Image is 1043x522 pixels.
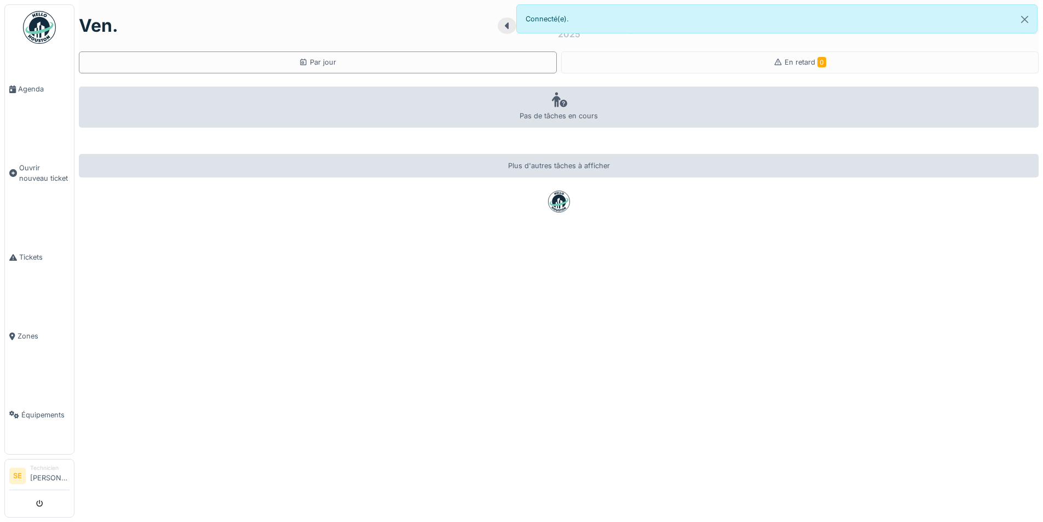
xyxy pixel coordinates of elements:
[516,4,1038,33] div: Connecté(e).
[79,154,1039,177] div: Plus d'autres tâches à afficher
[9,468,26,484] li: SE
[5,218,74,297] a: Tickets
[30,464,70,487] li: [PERSON_NAME]
[79,15,118,36] h1: ven.
[558,27,580,41] div: 2025
[299,57,336,67] div: Par jour
[19,252,70,262] span: Tickets
[18,84,70,94] span: Agenda
[5,297,74,376] a: Zones
[19,163,70,183] span: Ouvrir nouveau ticket
[23,11,56,44] img: Badge_color-CXgf-gQk.svg
[1012,5,1037,34] button: Close
[5,50,74,129] a: Agenda
[817,57,826,67] span: 0
[5,129,74,218] a: Ouvrir nouveau ticket
[9,464,70,490] a: SE Technicien[PERSON_NAME]
[30,464,70,472] div: Technicien
[785,58,826,66] span: En retard
[548,191,570,213] img: badge-BVDL4wpA.svg
[18,331,70,341] span: Zones
[79,87,1039,128] div: Pas de tâches en cours
[5,375,74,454] a: Équipements
[21,410,70,420] span: Équipements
